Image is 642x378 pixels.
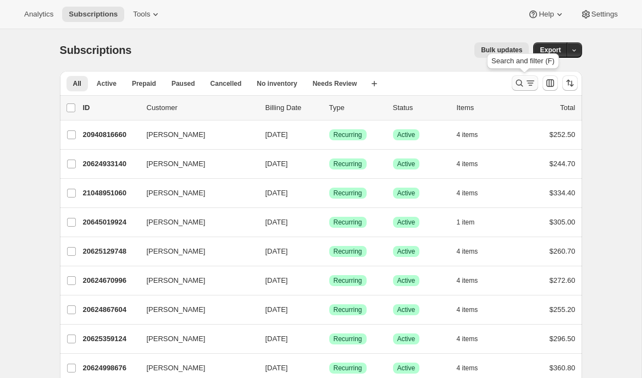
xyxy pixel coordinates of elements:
[83,156,575,172] div: 20624933140[PERSON_NAME][DATE]SuccessRecurringSuccessActive4 items$244.70
[140,155,250,173] button: [PERSON_NAME]
[140,330,250,348] button: [PERSON_NAME]
[334,218,362,227] span: Recurring
[147,158,206,169] span: [PERSON_NAME]
[550,130,575,139] span: $252.50
[539,10,554,19] span: Help
[265,102,320,113] p: Billing Date
[474,42,529,58] button: Bulk updates
[133,10,150,19] span: Tools
[457,273,490,288] button: 4 items
[540,46,561,54] span: Export
[334,189,362,198] span: Recurring
[83,244,575,259] div: 20625129748[PERSON_NAME][DATE]SuccessRecurringSuccessActive4 items$260.70
[147,129,206,140] span: [PERSON_NAME]
[83,363,138,374] p: 20624998676
[83,304,138,315] p: 20624867604
[60,44,132,56] span: Subscriptions
[140,213,250,231] button: [PERSON_NAME]
[140,184,250,202] button: [PERSON_NAME]
[512,75,538,91] button: Search and filter results
[83,158,138,169] p: 20624933140
[457,127,490,143] button: 4 items
[560,102,575,113] p: Total
[265,276,288,284] span: [DATE]
[457,102,512,113] div: Items
[457,244,490,259] button: 4 items
[97,79,117,88] span: Active
[457,160,478,168] span: 4 items
[147,102,257,113] p: Customer
[83,360,575,376] div: 20624998676[PERSON_NAME][DATE]SuccessRecurringSuccessActive4 items$360.80
[550,247,575,255] span: $260.70
[591,10,618,19] span: Settings
[457,360,490,376] button: 4 items
[329,102,384,113] div: Type
[18,7,60,22] button: Analytics
[457,305,478,314] span: 4 items
[83,246,138,257] p: 20625129748
[265,247,288,255] span: [DATE]
[83,188,138,199] p: 21048951060
[265,130,288,139] span: [DATE]
[69,10,118,19] span: Subscriptions
[457,331,490,347] button: 4 items
[147,304,206,315] span: [PERSON_NAME]
[397,305,416,314] span: Active
[24,10,53,19] span: Analytics
[457,218,475,227] span: 1 item
[257,79,297,88] span: No inventory
[521,7,571,22] button: Help
[147,363,206,374] span: [PERSON_NAME]
[83,273,575,288] div: 20624670996[PERSON_NAME][DATE]SuccessRecurringSuccessActive4 items$272.60
[83,102,138,113] p: ID
[550,364,575,372] span: $360.80
[550,335,575,343] span: $296.50
[147,275,206,286] span: [PERSON_NAME]
[397,218,416,227] span: Active
[334,335,362,343] span: Recurring
[397,189,416,198] span: Active
[265,335,288,343] span: [DATE]
[397,276,416,285] span: Active
[457,156,490,172] button: 4 items
[313,79,357,88] span: Needs Review
[366,76,383,91] button: Create new view
[457,130,478,139] span: 4 items
[211,79,242,88] span: Cancelled
[147,188,206,199] span: [PERSON_NAME]
[457,247,478,256] span: 4 items
[132,79,156,88] span: Prepaid
[140,126,250,144] button: [PERSON_NAME]
[397,247,416,256] span: Active
[550,276,575,284] span: $272.60
[457,189,478,198] span: 4 items
[265,364,288,372] span: [DATE]
[457,335,478,343] span: 4 items
[397,335,416,343] span: Active
[457,364,478,372] span: 4 items
[126,7,168,22] button: Tools
[334,247,362,256] span: Recurring
[393,102,448,113] p: Status
[83,331,575,347] div: 20625359124[PERSON_NAME][DATE]SuccessRecurringSuccessActive4 items$296.50
[397,160,416,168] span: Active
[83,302,575,317] div: 20624867604[PERSON_NAME][DATE]SuccessRecurringSuccessActive4 items$255.20
[265,218,288,226] span: [DATE]
[334,160,362,168] span: Recurring
[265,160,288,168] span: [DATE]
[397,364,416,372] span: Active
[171,79,195,88] span: Paused
[147,217,206,228] span: [PERSON_NAME]
[550,160,575,168] span: $244.70
[62,7,124,22] button: Subscriptions
[73,79,81,88] span: All
[457,276,478,285] span: 4 items
[334,276,362,285] span: Recurring
[543,75,558,91] button: Customize table column order and visibility
[147,333,206,344] span: [PERSON_NAME]
[457,302,490,317] button: 4 items
[83,129,138,140] p: 20940816660
[140,359,250,377] button: [PERSON_NAME]
[533,42,567,58] button: Export
[83,102,575,113] div: IDCustomerBilling DateTypeStatusItemsTotal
